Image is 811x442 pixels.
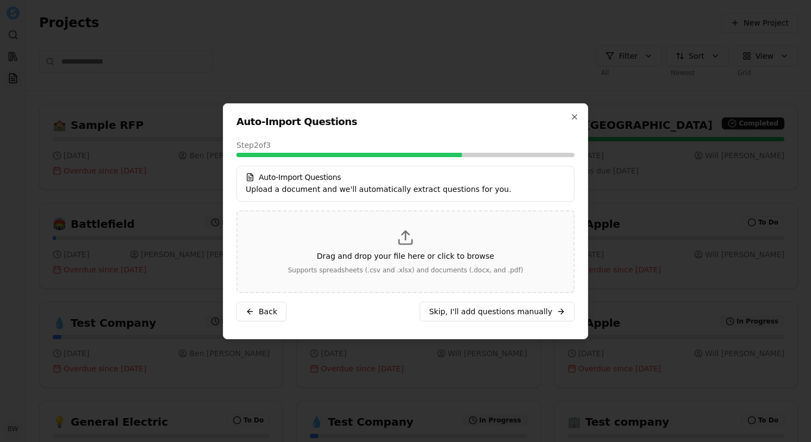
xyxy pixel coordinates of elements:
p: Drag and drop your file here or click to browse [317,251,494,262]
button: Skip, I'll add questions manually [420,302,575,321]
span: Back [259,306,277,317]
button: Back [236,302,286,321]
p: Supports spreadsheets (.csv and .xlsx) and documents (.docx, and .pdf) [288,266,523,275]
div: Upload a document and we'll automatically extract questions for you. [246,184,565,195]
span: Step 2 of 3 [236,140,271,151]
h5: Auto-Import Questions [246,173,565,182]
h2: Auto-Import Questions [236,117,575,127]
span: Skip, I'll add questions manually [429,306,552,317]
